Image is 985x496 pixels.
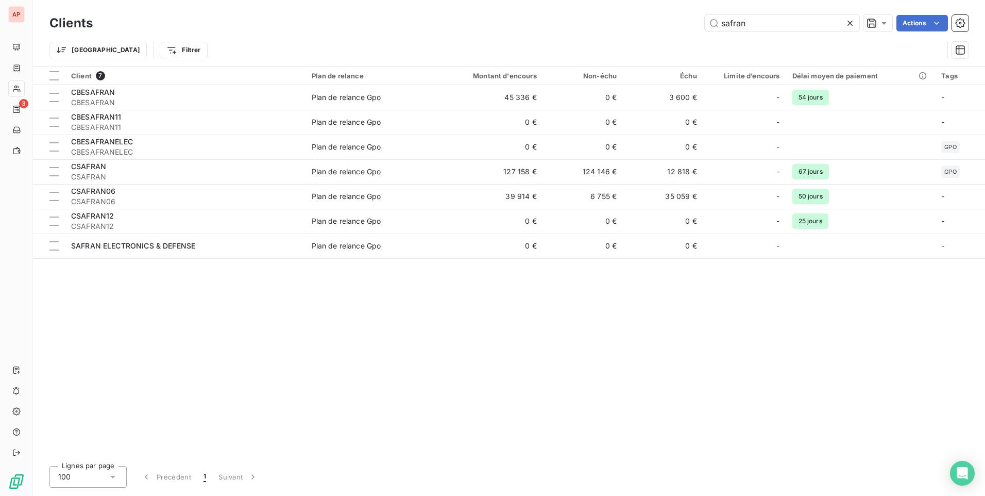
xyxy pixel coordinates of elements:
span: GPO [944,169,956,175]
span: 100 [58,472,71,482]
td: 6 755 € [543,184,623,209]
td: 0 € [623,110,703,135]
span: CSAFRAN12 [71,221,299,232]
span: 50 jours [792,189,829,204]
div: Limite d’encours [709,72,780,80]
td: 3 600 € [623,85,703,110]
td: 0 € [623,234,703,258]
td: 0 € [623,209,703,234]
span: SAFRAN ELECTRONICS & DEFENSE [71,241,195,250]
span: 54 jours [792,90,829,105]
span: - [776,117,779,127]
span: CBESAFRANELEC [71,147,299,157]
td: 45 336 € [435,85,542,110]
div: Échu [629,72,697,80]
td: 0 € [435,135,542,159]
td: 0 € [543,234,623,258]
span: - [941,217,944,225]
div: Montant d'encours [441,72,536,80]
span: CBESAFRAN [71,97,299,108]
span: 1 [203,472,206,482]
div: Plan de relance Gpo [312,216,381,226]
div: Délai moyen de paiement [792,72,929,80]
div: Plan de relance Gpo [312,92,381,103]
span: - [776,92,779,103]
span: CSAFRAN06 [71,187,115,195]
td: 39 914 € [435,184,542,209]
td: 127 158 € [435,159,542,184]
span: CSAFRAN [71,162,106,171]
td: 0 € [543,135,623,159]
div: Tags [941,72,979,80]
span: CSAFRAN06 [71,196,299,207]
td: 35 059 € [623,184,703,209]
div: Open Intercom Messenger [950,461,975,486]
td: 0 € [435,110,542,135]
span: CBESAFRANELEC [71,137,133,146]
td: 0 € [543,110,623,135]
span: - [941,192,944,201]
div: Plan de relance Gpo [312,142,381,152]
span: CBESAFRAN11 [71,122,299,133]
button: Actions [896,15,948,31]
div: Plan de relance Gpo [312,167,381,177]
div: Non-échu [549,72,617,80]
span: 3 [19,99,28,108]
button: Filtrer [160,42,207,58]
div: Plan de relance [312,72,430,80]
input: Rechercher [705,15,859,31]
span: - [776,142,779,152]
div: Plan de relance Gpo [312,117,381,127]
button: Précédent [135,466,197,488]
span: - [941,93,944,102]
img: Logo LeanPay [8,473,25,490]
span: 25 jours [792,213,828,229]
span: - [776,191,779,202]
span: - [941,241,944,250]
td: 0 € [435,234,542,258]
button: [GEOGRAPHIC_DATA] [49,42,147,58]
span: 7 [96,71,105,80]
span: - [941,118,944,126]
div: AP [8,6,25,23]
td: 124 146 € [543,159,623,184]
span: CBESAFRAN11 [71,112,122,121]
button: Suivant [212,466,264,488]
button: 1 [197,466,212,488]
span: - [776,241,779,251]
span: CSAFRAN12 [71,211,114,220]
span: GPO [944,144,956,150]
span: CSAFRAN [71,172,299,182]
td: 12 818 € [623,159,703,184]
div: Plan de relance Gpo [312,241,381,251]
td: 0 € [543,85,623,110]
td: 0 € [623,135,703,159]
h3: Clients [49,14,93,32]
span: - [776,167,779,177]
div: Plan de relance Gpo [312,191,381,202]
span: - [776,216,779,226]
td: 0 € [543,209,623,234]
td: 0 € [435,209,542,234]
span: 67 jours [792,164,829,179]
span: CBESAFRAN [71,88,115,96]
span: Client [71,72,92,80]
